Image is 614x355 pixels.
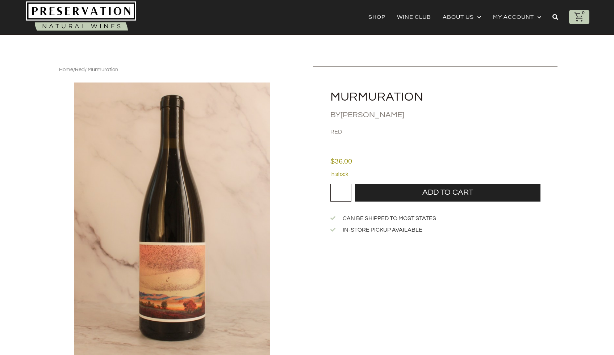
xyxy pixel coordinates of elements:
span: $ [330,158,335,165]
button: Add to cart [355,184,540,202]
img: Natural-organic-biodynamic-wine [26,1,136,33]
a: Wine Club [397,12,431,22]
a: About Us [443,12,481,22]
a: Can be shipped to most states [330,214,540,222]
nav: Breadcrumb [59,66,118,74]
bdi: 36.00 [330,158,352,165]
p: In stock [330,170,540,178]
a: Shop [368,12,385,22]
nav: Menu [368,12,542,22]
span: Can be shipped to most states [341,214,436,222]
div: 0 [580,10,586,16]
a: My account [493,12,542,22]
input: Product quantity [330,184,351,202]
span: In-store Pickup Available [341,226,422,234]
h2: Murmuration [330,91,558,103]
a: Home [59,67,73,72]
a: Red [75,67,85,72]
h2: By [330,110,558,120]
a: [PERSON_NAME] [341,111,404,119]
a: Red [330,129,342,135]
